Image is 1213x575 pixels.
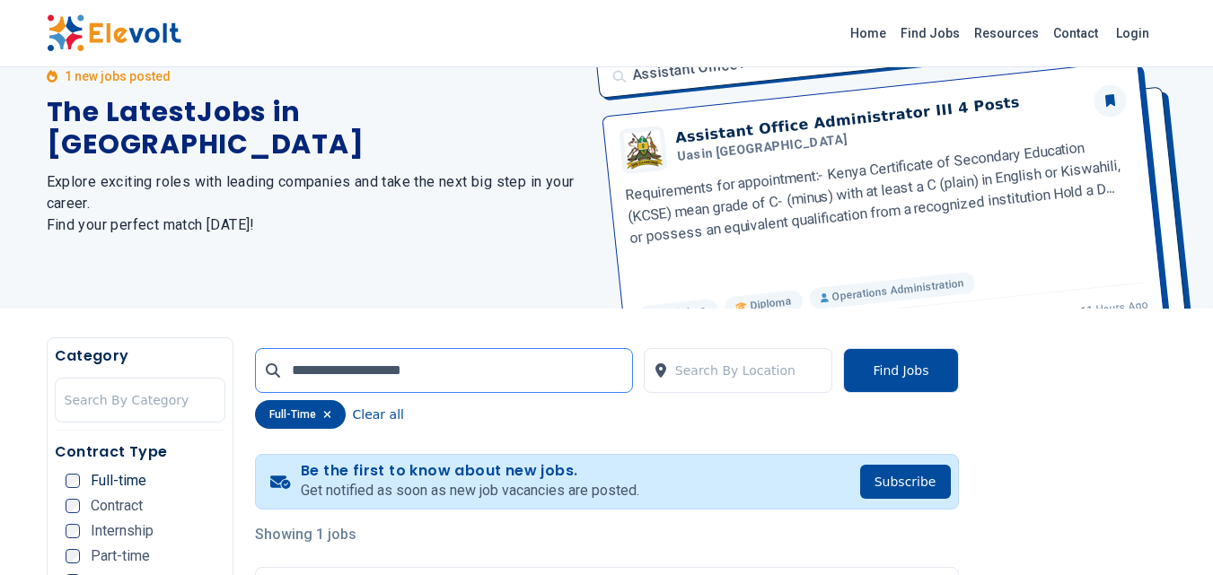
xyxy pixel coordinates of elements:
input: Internship [66,524,80,538]
span: Part-time [91,549,150,563]
button: Find Jobs [843,348,958,393]
h1: The Latest Jobs in [GEOGRAPHIC_DATA] [47,96,585,161]
h2: Explore exciting roles with leading companies and take the next big step in your career. Find you... [47,171,585,236]
span: Full-time [91,474,146,488]
a: Resources [967,19,1046,48]
h4: Be the first to know about new jobs. [301,462,639,480]
p: 1 new jobs posted [65,67,171,85]
span: Internship [91,524,154,538]
button: Clear all [353,400,404,429]
a: Contact [1046,19,1105,48]
iframe: Chat Widget [1123,489,1213,575]
a: Home [843,19,893,48]
input: Contract [66,499,80,513]
div: full-time [255,400,346,429]
p: Get notified as soon as new job vacancies are posted. [301,480,639,501]
button: Subscribe [860,465,951,499]
h5: Contract Type [55,441,225,463]
span: Contract [91,499,143,513]
h5: Category [55,345,225,367]
input: Full-time [66,474,80,488]
a: Login [1105,15,1160,51]
a: Find Jobs [893,19,967,48]
p: Showing 1 jobs [255,524,959,545]
input: Part-time [66,549,80,563]
img: Elevolt [47,14,181,52]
